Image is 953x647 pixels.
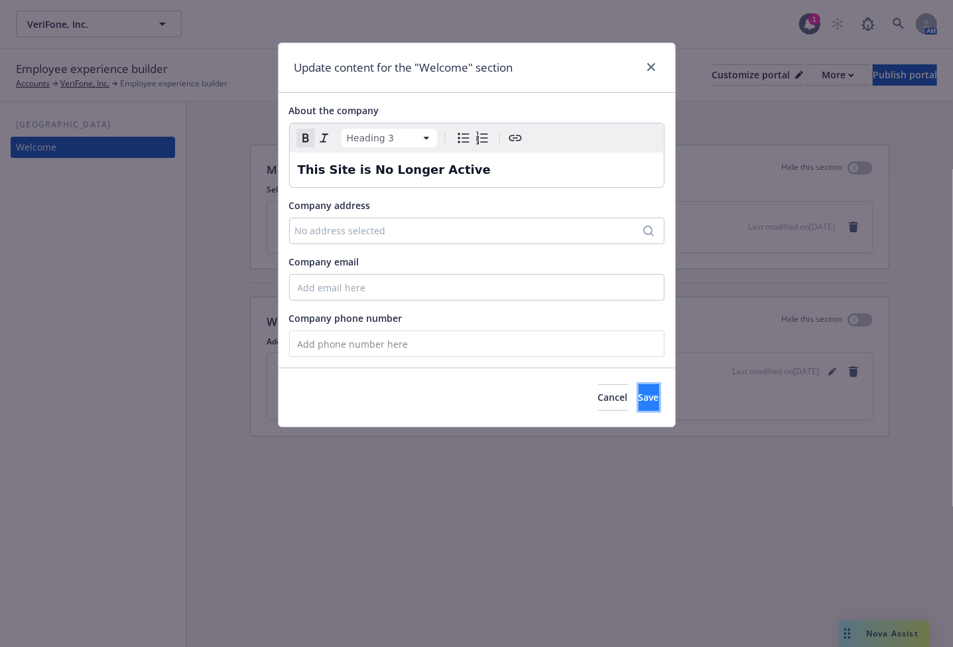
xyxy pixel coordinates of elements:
div: editable markdown [290,153,664,187]
button: Create link [506,129,525,147]
span: Cancel [598,391,628,403]
div: No address selected [295,224,645,238]
h1: Update content for the "Welcome" section [294,59,513,76]
input: Add email here [289,274,665,301]
span: About the company [289,104,379,117]
svg: Search [643,226,654,236]
input: Add phone number here [289,330,665,357]
strong: This Site is No Longer Active [298,163,491,177]
button: Numbered list [473,129,491,147]
button: Italic [315,129,334,147]
div: toggle group [454,129,491,147]
button: Block type [342,129,437,147]
span: Company email [289,255,359,268]
button: Bulleted list [454,129,473,147]
button: Cancel [598,384,628,411]
span: Company phone number [289,312,403,324]
button: Save [639,384,659,411]
span: Company address [289,199,371,212]
button: No address selected [289,218,665,244]
button: Remove bold [296,129,315,147]
a: close [643,59,659,75]
span: Save [639,391,659,403]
